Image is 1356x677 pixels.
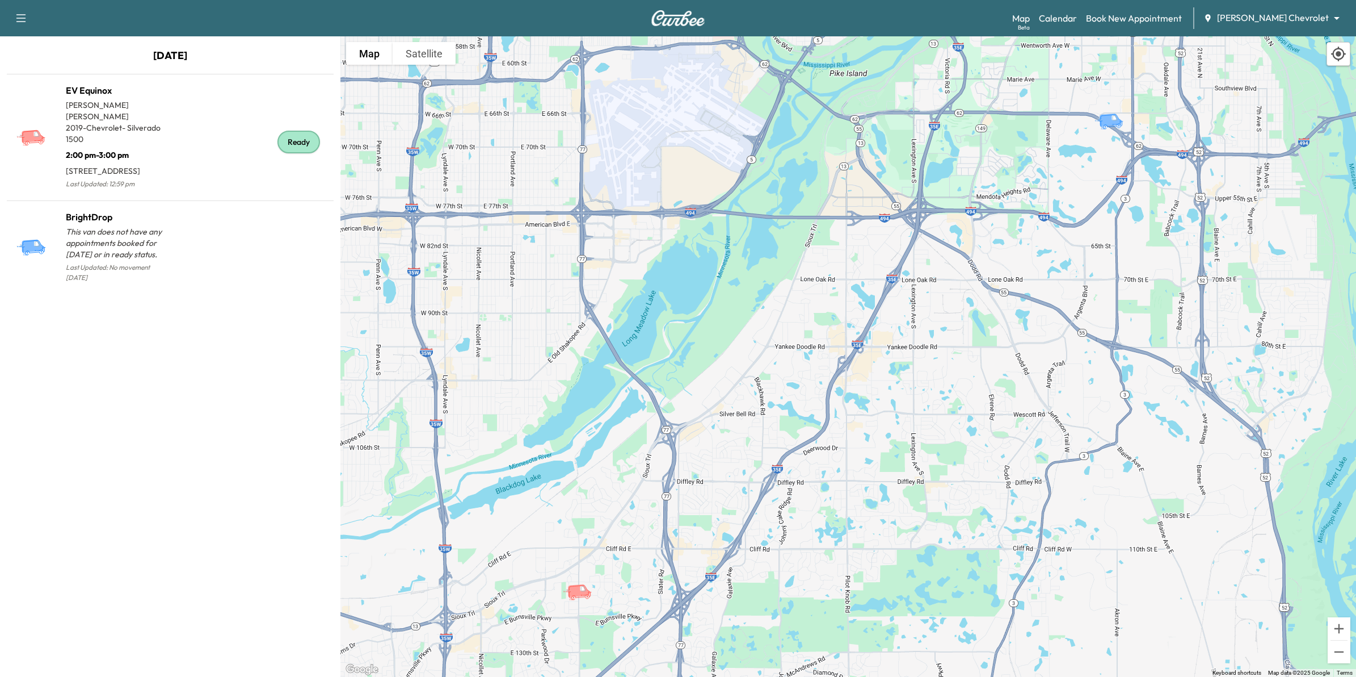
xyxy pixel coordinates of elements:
[393,42,456,65] button: Show satellite imagery
[1326,42,1350,66] div: Recenter map
[1212,669,1261,677] button: Keyboard shortcuts
[343,662,381,677] a: Open this area in Google Maps (opens a new window)
[66,122,170,145] p: 2019 - Chevrolet - Silverado 1500
[1012,11,1030,25] a: MapBeta
[651,10,705,26] img: Curbee Logo
[1217,11,1329,24] span: [PERSON_NAME] Chevrolet
[1039,11,1077,25] a: Calendar
[277,131,320,153] div: Ready
[1018,23,1030,32] div: Beta
[562,572,602,592] gmp-advanced-marker: EV Equinox
[66,161,170,177] p: [STREET_ADDRESS]
[1094,101,1134,121] gmp-advanced-marker: BrightDrop
[1268,670,1330,676] span: Map data ©2025 Google
[343,662,381,677] img: Google
[66,177,170,191] p: Last Updated: 12:59 pm
[66,99,170,122] p: [PERSON_NAME] [PERSON_NAME]
[1328,641,1350,663] button: Zoom out
[346,42,393,65] button: Show street map
[66,145,170,161] p: 2:00 pm - 3:00 pm
[1337,670,1353,676] a: Terms (opens in new tab)
[66,226,170,260] p: This van does not have any appointments booked for [DATE] or in ready status.
[1328,617,1350,640] button: Zoom in
[66,83,170,97] h1: EV Equinox
[66,210,170,224] h1: BrightDrop
[66,260,170,285] p: Last Updated: No movement [DATE]
[1086,11,1182,25] a: Book New Appointment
